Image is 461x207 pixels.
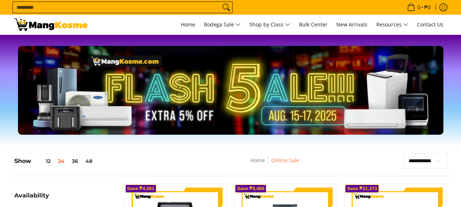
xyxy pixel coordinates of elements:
a: Home [177,15,199,34]
nav: Breadcrumbs [202,156,347,172]
span: 0 [416,5,421,10]
span: Availability [14,193,49,199]
button: 36 [68,158,82,164]
span: Save ₱21,373 [347,186,377,191]
a: Shop by Class [246,15,294,34]
span: New Arrivals [336,21,367,28]
span: Save ₱5,466 [237,186,264,191]
nav: Main Menu [95,15,447,34]
span: Bulk Center [299,21,328,28]
a: Bodega Sale [200,15,244,34]
button: Search [220,2,232,13]
a: Online Sale [271,157,299,164]
h5: Show [14,157,96,165]
a: Home [250,157,265,164]
button: 24 [54,158,68,164]
span: • [405,3,433,11]
span: ₱0 [423,5,432,10]
span: Bodega Sale [204,20,241,29]
span: Home [181,21,195,28]
a: New Arrivals [333,15,371,34]
a: Contact Us [413,15,447,34]
a: Resources [373,15,412,34]
button: 48 [82,158,96,164]
span: Resources [376,20,408,29]
a: Bulk Center [295,15,331,34]
button: 12 [31,158,54,164]
summary: Open [14,193,49,204]
img: BREAKING NEWS: Flash 5ale! August 15-17, 2025 l Mang Kosme [14,18,88,31]
span: Save ₱4,081 [127,186,155,191]
span: Shop by Class [249,20,290,29]
span: Contact Us [417,21,443,28]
